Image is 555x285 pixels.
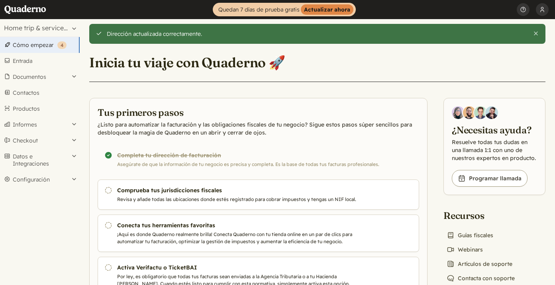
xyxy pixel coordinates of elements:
img: Ivo Oltmans, Business Developer at Quaderno [474,106,487,119]
img: Javier Rubio, DevRel at Quaderno [485,106,498,119]
p: ¿Listo para automatizar la facturación y las obligaciones fiscales de tu negocio? Sigue estos pas... [98,121,419,137]
p: ¡Aquí es donde Quaderno realmente brilla! Conecta Quaderno con tu tienda online en un par de clic... [117,231,359,245]
a: Quedan 7 días de prueba gratisActualizar ahora [213,3,356,16]
h2: Tus primeros pasos [98,106,419,119]
a: Comprueba tus jurisdicciones fiscales Revisa y añade todas las ubicaciones donde estés registrado... [98,180,419,210]
a: Webinars [443,244,486,255]
a: Guías fiscales [443,230,496,241]
a: Conecta tus herramientas favoritas ¡Aquí es donde Quaderno realmente brilla! Conecta Quaderno con... [98,215,419,252]
h3: Comprueba tus jurisdicciones fiscales [117,186,359,194]
img: Jairo Fumero, Account Executive at Quaderno [463,106,476,119]
h3: Conecta tus herramientas favoritas [117,221,359,229]
h3: Activa Verifactu o TicketBAI [117,264,359,271]
a: Contacta con soporte [443,273,518,284]
a: Programar llamada [452,170,528,187]
h2: Recursos [443,209,518,222]
strong: Actualizar ahora [301,4,353,15]
h1: Inicia tu viaje con Quaderno 🚀 [89,54,285,71]
img: Diana Carrasco, Account Executive at Quaderno [452,106,465,119]
div: Dirección actualizada correctamente. [107,30,527,37]
h2: ¿Necesitas ayuda? [452,124,537,137]
p: Resuelve todas tus dudas en una llamada 1:1 con uno de nuestros expertos en producto. [452,138,537,162]
span: 4 [61,42,63,48]
p: Revisa y añade todas las ubicaciones donde estés registrado para cobrar impuestos y tengas un NIF... [117,196,359,203]
a: Artículos de soporte [443,258,516,269]
button: Cierra esta alerta [533,30,539,37]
